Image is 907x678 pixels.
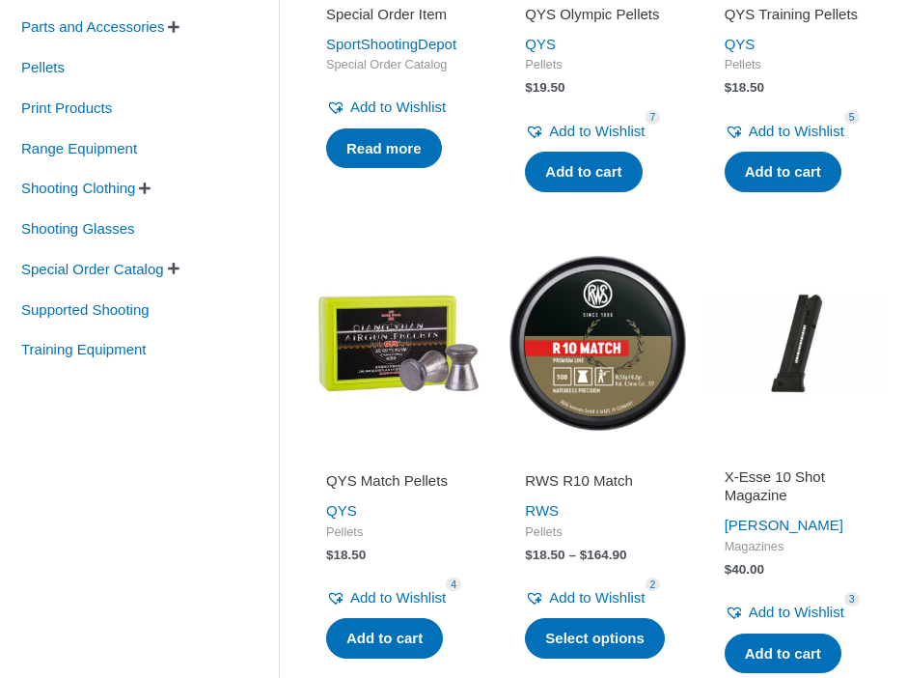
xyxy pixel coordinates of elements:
[326,94,446,121] a: Add to Wishlist
[725,5,869,24] h2: QYS Training Pellets
[525,584,645,611] a: Add to Wishlist
[580,548,627,562] bdi: 164.90
[525,80,564,95] bdi: 19.50
[326,5,471,31] a: Special Order Item
[568,548,576,562] span: –
[19,172,137,205] span: Shooting Clothing
[326,618,443,659] a: Add to cart: “QYS Match Pellets”
[525,152,642,192] a: Add to cart: “QYS Olympic Pellets”
[326,128,442,169] a: Read more about “Special Order Item”
[19,333,149,366] span: Training Equipment
[326,471,471,491] h2: QYS Match Pellets
[525,5,670,24] h2: QYS Olympic Pellets
[350,589,446,606] span: Add to Wishlist
[525,471,670,497] a: RWS R10 Match
[19,99,114,115] a: Print Products
[19,340,149,356] a: Training Equipment
[749,123,844,139] span: Add to Wishlist
[19,219,137,236] a: Shooting Glasses
[725,467,869,513] a: X-Esse 10 Shot Magazine
[725,562,732,577] span: $
[725,36,756,52] a: QYS
[326,548,366,562] bdi: 18.50
[326,584,446,611] a: Add to Wishlist
[749,604,844,620] span: Add to Wishlist
[725,467,869,505] h2: X-Esse 10 Shot Magazine
[725,5,869,31] a: QYS Training Pellets
[19,299,151,316] a: Supported Shooting
[844,110,860,125] span: 5
[168,20,179,34] span: 
[309,253,488,433] img: QYS Match Pellets
[326,471,471,497] a: QYS Match Pellets
[525,444,670,467] iframe: Customer reviews powered by Trustpilot
[525,80,533,95] span: $
[19,212,137,245] span: Shooting Glasses
[646,578,661,592] span: 2
[525,502,559,519] a: RWS
[326,502,357,519] a: QYS
[19,138,139,155] a: Range Equipment
[19,17,166,34] a: Parts and Accessories
[525,548,564,562] bdi: 18.50
[725,562,764,577] bdi: 40.00
[725,118,844,145] a: Add to Wishlist
[139,182,151,195] span: 
[525,548,533,562] span: $
[350,99,446,115] span: Add to Wishlist
[646,110,661,125] span: 7
[19,11,166,43] span: Parts and Accessories
[19,179,137,195] a: Shooting Clothing
[525,57,670,73] span: Pellets
[19,132,139,165] span: Range Equipment
[525,5,670,31] a: QYS Olympic Pellets
[725,80,732,95] span: $
[725,634,841,674] a: Add to cart: “X-Esse 10 Shot Magazine”
[525,618,665,659] a: Select options for “RWS R10 Match”
[707,253,887,433] img: X-Esse 10 Shot Magazine
[19,92,114,125] span: Print Products
[725,517,843,533] a: [PERSON_NAME]
[725,152,841,192] a: Add to cart: “QYS Training Pellets”
[549,589,645,606] span: Add to Wishlist
[525,36,556,52] a: QYS
[326,36,456,52] a: SportShootingDepot
[326,5,471,24] h2: Special Order Item
[725,444,869,467] iframe: Customer reviews powered by Trustpilot
[580,548,588,562] span: $
[19,58,67,74] a: Pellets
[525,524,670,541] span: Pellets
[549,123,645,139] span: Add to Wishlist
[508,253,687,433] img: RWS R10 Match
[19,260,166,276] a: Special Order Catalog
[725,599,844,626] a: Add to Wishlist
[326,444,471,467] iframe: Customer reviews powered by Trustpilot
[725,80,764,95] bdi: 18.50
[168,262,179,275] span: 
[19,51,67,84] span: Pellets
[19,294,151,326] span: Supported Shooting
[844,592,860,607] span: 3
[725,539,869,555] span: Magazines
[326,548,334,562] span: $
[19,253,166,286] span: Special Order Catalog
[446,578,461,592] span: 4
[725,57,869,73] span: Pellets
[326,524,471,541] span: Pellets
[525,118,645,145] a: Add to Wishlist
[525,471,670,491] h2: RWS R10 Match
[326,57,471,73] span: Special Order Catalog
